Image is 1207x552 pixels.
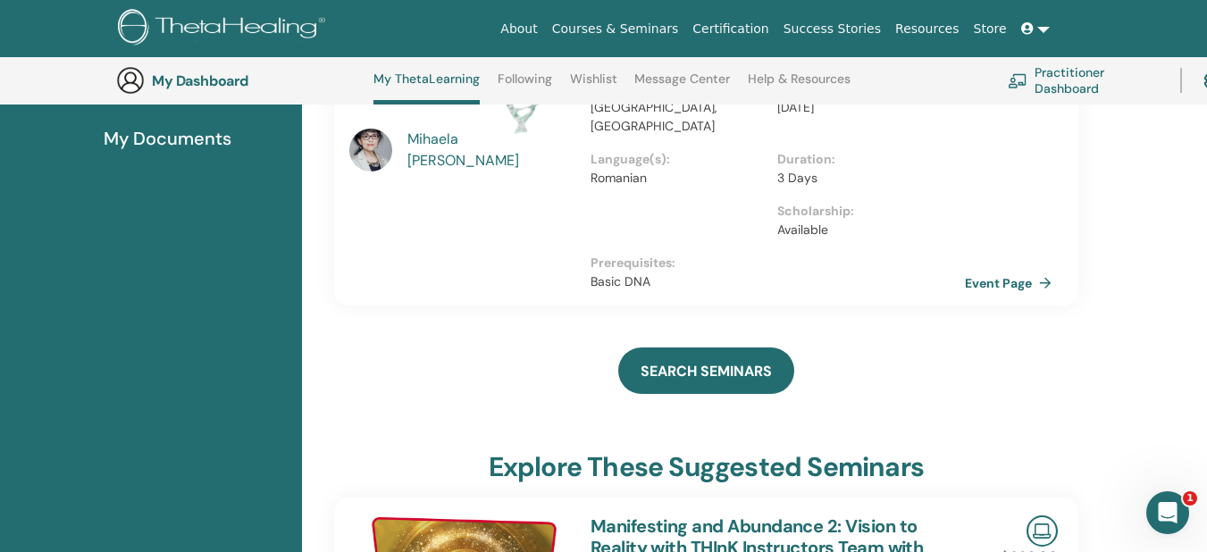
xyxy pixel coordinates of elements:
[1146,491,1189,534] iframe: Intercom live chat
[777,202,954,221] p: Scholarship :
[118,9,331,49] img: logo.png
[489,451,924,483] h3: explore these suggested seminars
[591,254,965,272] p: Prerequisites :
[1008,73,1027,88] img: chalkboard-teacher.svg
[1183,491,1197,506] span: 1
[777,98,954,117] p: [DATE]
[618,347,794,394] a: SEARCH SEMINARS
[748,71,851,100] a: Help & Resources
[152,72,331,89] h3: My Dashboard
[1027,515,1058,547] img: Live Online Seminar
[407,129,573,171] a: Mihaela [PERSON_NAME]
[777,169,954,188] p: 3 Days
[498,71,552,100] a: Following
[1008,61,1159,100] a: Practitioner Dashboard
[634,71,730,100] a: Message Center
[591,150,767,169] p: Language(s) :
[776,13,888,46] a: Success Stories
[965,270,1059,297] a: Event Page
[104,125,231,152] span: My Documents
[493,13,544,46] a: About
[591,169,767,188] p: Romanian
[349,129,392,171] img: default.jpg
[967,13,1014,46] a: Store
[777,150,954,169] p: Duration :
[373,71,480,105] a: My ThetaLearning
[888,13,967,46] a: Resources
[641,362,772,381] span: SEARCH SEMINARS
[570,71,617,100] a: Wishlist
[685,13,775,46] a: Certification
[116,66,145,95] img: generic-user-icon.jpg
[591,98,767,136] p: [GEOGRAPHIC_DATA], [GEOGRAPHIC_DATA]
[777,221,954,239] p: Available
[591,272,965,291] p: Basic DNA
[545,13,686,46] a: Courses & Seminars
